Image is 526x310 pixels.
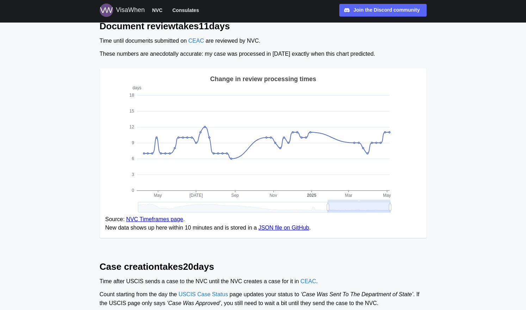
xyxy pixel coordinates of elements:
a: CEAC [301,278,316,284]
h2: Document review takes 11 days [100,20,427,32]
text: days [132,85,141,90]
span: ‘Case Was Approved’ [167,300,221,306]
a: Join the Discord community [339,4,427,17]
span: Consulates [172,6,199,14]
div: Time until documents submitted on are reviewed by NVC. [100,37,427,45]
img: Logo for VisaWhen [100,4,113,17]
a: USCIS Case Status [179,291,228,297]
a: JSON file on GitHub [258,225,309,231]
div: Join the Discord community [353,6,420,14]
a: CEAC [188,38,204,44]
span: ‘Case Was Sent To The Department of State’ [301,291,413,297]
text: 15 [129,109,134,114]
a: NVC Timeframes page [126,216,183,222]
text: 9 [131,140,134,145]
text: 6 [131,156,134,161]
button: NVC [149,6,166,15]
text: [DATE] [189,193,203,198]
text: 2025 [307,193,316,198]
text: Change in review processing times [210,75,316,83]
text: 12 [129,124,134,129]
button: Consulates [169,6,202,15]
text: Sep [231,193,239,198]
h2: Case creation takes 20 days [100,261,427,273]
div: Time after USCIS sends a case to the NVC until the NVC creates a case for it in . [100,277,427,286]
text: May [154,193,162,198]
text: 3 [131,172,134,177]
div: These numbers are anecdotally accurate: my case was processed in [DATE] exactly when this chart p... [100,50,427,59]
span: NVC [152,6,163,14]
text: 0 [131,188,134,193]
text: May [383,193,391,198]
figcaption: Source: . New data shows up here within 10 minutes and is stored in a . [105,215,421,233]
text: 18 [129,93,134,98]
text: Nov [270,193,277,198]
div: Count starting from the day the page updates your status to . If the USCIS page only says , you s... [100,290,427,308]
div: VisaWhen [116,5,145,15]
a: Logo for VisaWhen VisaWhen [100,4,145,17]
text: Mar [345,193,352,198]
